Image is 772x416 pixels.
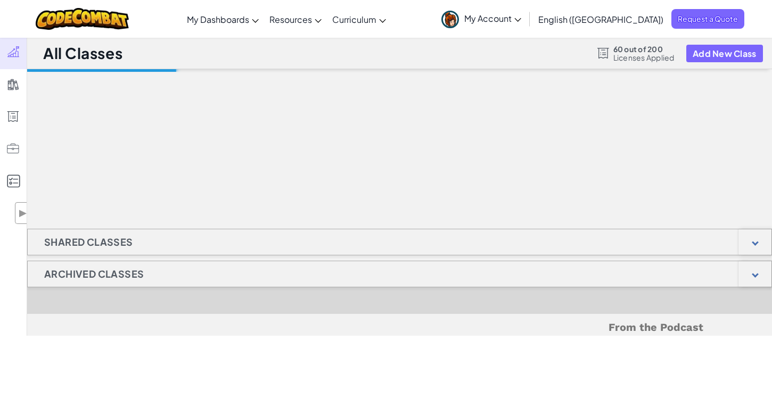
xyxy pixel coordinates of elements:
[671,9,744,29] a: Request a Quote
[332,14,376,25] span: Curriculum
[264,5,327,34] a: Resources
[36,8,129,30] img: CodeCombat logo
[538,14,663,25] span: English ([GEOGRAPHIC_DATA])
[28,261,160,287] h1: Archived Classes
[441,11,459,28] img: avatar
[533,5,669,34] a: English ([GEOGRAPHIC_DATA])
[18,205,27,221] span: ▶
[686,45,763,62] button: Add New Class
[96,319,703,336] h5: From the Podcast
[436,2,527,36] a: My Account
[28,229,150,255] h1: Shared Classes
[464,13,521,24] span: My Account
[269,14,312,25] span: Resources
[187,14,249,25] span: My Dashboards
[613,53,675,62] span: Licenses Applied
[327,5,391,34] a: Curriculum
[43,43,122,63] h1: All Classes
[182,5,264,34] a: My Dashboards
[613,45,675,53] span: 60 out of 200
